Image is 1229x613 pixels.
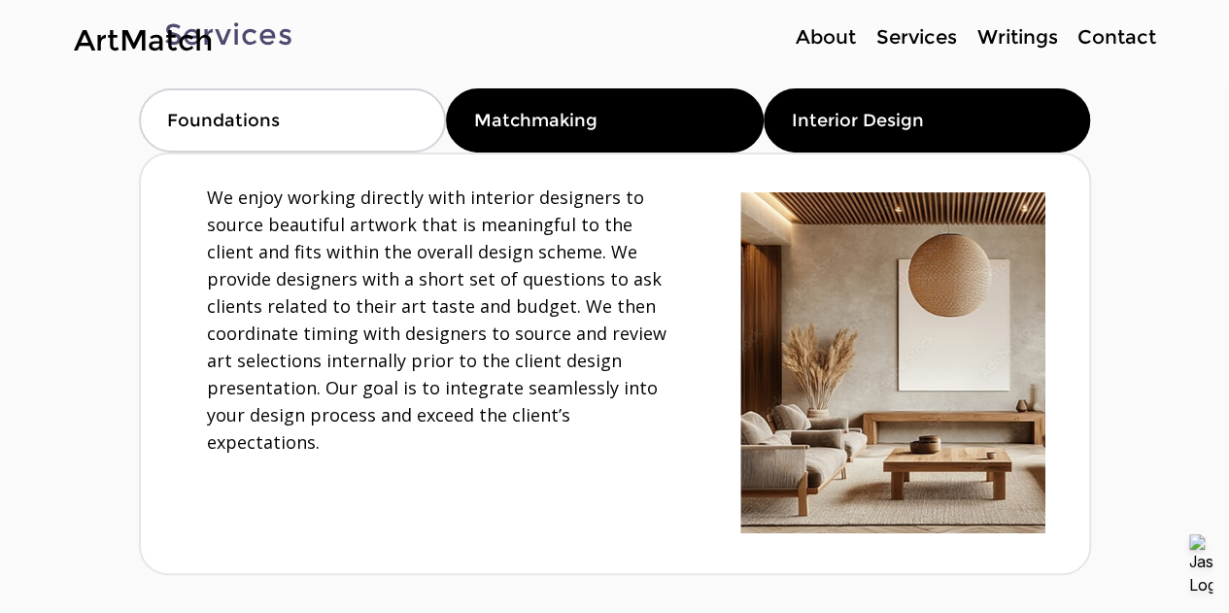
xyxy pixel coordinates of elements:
[792,110,924,131] span: Interior Design
[785,23,866,51] a: About
[724,23,1165,51] nav: Site
[167,110,280,131] span: Foundations
[740,192,1045,533] img: Interior design.jpg
[207,186,666,454] span: We enjoy working directly with interior designers to source beautiful artwork that is meaningful ...
[1068,23,1166,51] p: Contact
[74,22,213,58] a: ArtMatch
[867,23,967,51] p: Services
[1068,23,1165,51] a: Contact
[786,23,866,51] p: About
[967,23,1068,51] a: Writings
[866,23,967,51] a: Services
[968,23,1068,51] p: Writings
[474,110,597,131] span: Matchmaking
